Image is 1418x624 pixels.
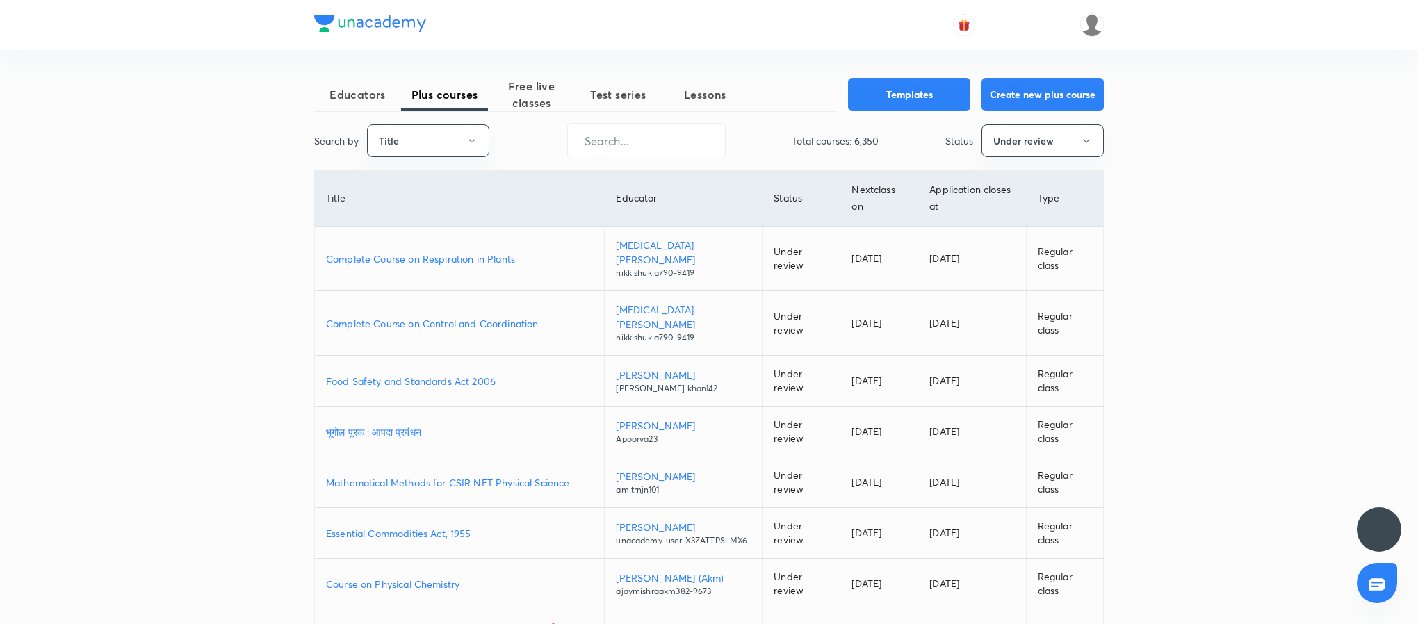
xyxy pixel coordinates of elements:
[958,19,970,31] img: avatar
[1371,521,1387,538] img: ttu
[314,15,426,32] img: Company Logo
[918,227,1026,291] td: [DATE]
[763,356,840,407] td: Under review
[575,86,662,103] span: Test series
[953,14,975,36] button: avatar
[848,78,970,111] button: Templates
[945,133,973,148] p: Status
[918,407,1026,457] td: [DATE]
[314,15,426,35] a: Company Logo
[763,227,840,291] td: Under review
[840,356,918,407] td: [DATE]
[616,433,751,445] p: Apoorva23
[840,407,918,457] td: [DATE]
[315,170,605,227] th: Title
[326,316,593,331] a: Complete Course on Control and Coordination
[840,559,918,609] td: [DATE]
[840,291,918,356] td: [DATE]
[616,238,751,267] p: [MEDICAL_DATA][PERSON_NAME]
[616,302,751,344] a: [MEDICAL_DATA][PERSON_NAME]nikkishukla790-9419
[918,508,1026,559] td: [DATE]
[918,356,1026,407] td: [DATE]
[326,577,593,591] a: Course on Physical Chemistry
[326,252,593,266] a: Complete Course on Respiration in Plants
[488,78,575,111] span: Free live classes
[792,133,879,148] p: Total courses: 6,350
[1026,407,1103,457] td: Regular class
[1026,508,1103,559] td: Regular class
[616,368,751,395] a: [PERSON_NAME][PERSON_NAME].khan142
[367,124,489,157] button: Title
[763,508,840,559] td: Under review
[616,484,751,496] p: amitrnjn101
[981,78,1104,111] button: Create new plus course
[616,520,751,534] p: [PERSON_NAME]
[1026,227,1103,291] td: Regular class
[763,559,840,609] td: Under review
[1026,559,1103,609] td: Regular class
[616,534,751,547] p: unacademy-user-X3ZATTPSLMX6
[616,331,751,344] p: nikkishukla790-9419
[616,585,751,598] p: ajaymishraakm382-9673
[616,570,751,598] a: [PERSON_NAME] (Akm)ajaymishraakm382-9673
[326,475,593,490] a: Mathematical Methods for CSIR NET Physical Science
[616,570,751,585] p: [PERSON_NAME] (Akm)
[981,124,1104,157] button: Under review
[616,238,751,279] a: [MEDICAL_DATA][PERSON_NAME]nikkishukla790-9419
[314,133,359,148] p: Search by
[616,469,751,496] a: [PERSON_NAME]amitrnjn101
[616,520,751,547] a: [PERSON_NAME]unacademy-user-X3ZATTPSLMX6
[616,418,751,433] p: [PERSON_NAME]
[763,291,840,356] td: Under review
[616,302,751,331] p: [MEDICAL_DATA][PERSON_NAME]
[840,170,918,227] th: Next class on
[840,227,918,291] td: [DATE]
[1026,170,1103,227] th: Type
[616,368,751,382] p: [PERSON_NAME]
[1080,13,1104,37] img: Rajalakshmi
[616,418,751,445] a: [PERSON_NAME]Apoorva23
[840,457,918,508] td: [DATE]
[616,469,751,484] p: [PERSON_NAME]
[763,170,840,227] th: Status
[616,382,751,395] p: [PERSON_NAME].khan142
[1026,457,1103,508] td: Regular class
[662,86,749,103] span: Lessons
[326,374,593,388] a: Food Safety and Standards Act 2006
[918,559,1026,609] td: [DATE]
[918,170,1026,227] th: Application closes at
[605,170,763,227] th: Educator
[314,86,401,103] span: Educators
[1026,356,1103,407] td: Regular class
[763,457,840,508] td: Under review
[1026,291,1103,356] td: Regular class
[763,407,840,457] td: Under review
[326,526,593,541] a: Essential Commodities Act, 1955
[568,123,725,158] input: Search...
[918,457,1026,508] td: [DATE]
[840,508,918,559] td: [DATE]
[918,291,1026,356] td: [DATE]
[616,267,751,279] p: nikkishukla790-9419
[401,86,488,103] span: Plus courses
[326,425,593,439] a: भूगोल पूरक : आपदा प्रबंधन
